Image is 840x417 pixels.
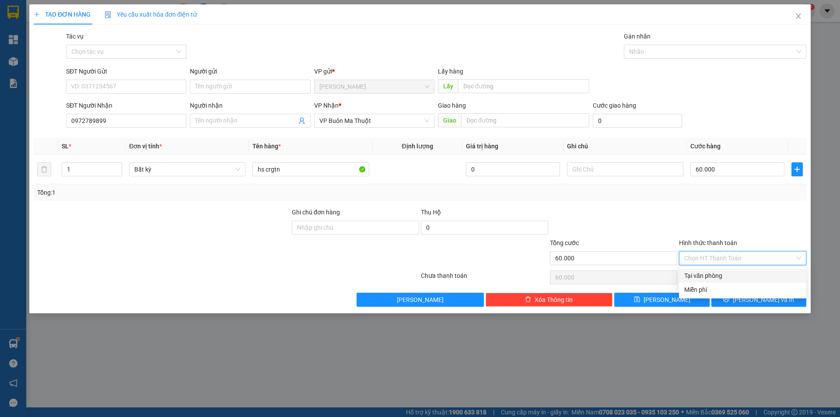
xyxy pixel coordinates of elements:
[535,295,573,305] span: Xóa Thông tin
[563,138,687,155] th: Ghi chú
[314,102,339,109] span: VP Nhận
[679,239,737,246] label: Hình thức thanh toán
[733,295,794,305] span: [PERSON_NAME] và In
[292,221,419,235] input: Ghi chú đơn hàng
[684,271,801,280] div: Tại văn phòng
[593,102,636,109] label: Cước giao hàng
[66,101,186,110] div: SĐT Người Nhận
[593,114,682,128] input: Cước giao hàng
[190,67,310,76] div: Người gửi
[105,11,112,18] img: icon
[461,113,589,127] input: Dọc đường
[34,11,40,18] span: plus
[786,4,811,29] button: Close
[438,79,458,93] span: Lấy
[37,162,51,176] button: delete
[690,143,721,150] span: Cước hàng
[402,143,433,150] span: Định lượng
[525,296,531,303] span: delete
[466,143,498,150] span: Giá trị hàng
[624,33,651,40] label: Gán nhãn
[438,113,461,127] span: Giao
[421,209,441,216] span: Thu Hộ
[634,296,640,303] span: save
[791,162,803,176] button: plus
[319,114,429,127] span: VP Buôn Ma Thuột
[66,67,186,76] div: SĐT Người Gửi
[129,143,162,150] span: Đơn vị tính
[319,80,429,93] span: Gia Nghĩa
[795,13,802,20] span: close
[614,293,709,307] button: save[PERSON_NAME]
[466,162,560,176] input: 0
[37,188,324,197] div: Tổng: 1
[458,79,589,93] input: Dọc đường
[486,293,613,307] button: deleteXóa Thông tin
[252,143,281,150] span: Tên hàng
[723,296,729,303] span: printer
[292,209,340,216] label: Ghi chú đơn hàng
[792,166,802,173] span: plus
[420,271,549,286] div: Chưa thanh toán
[550,239,579,246] span: Tổng cước
[134,163,240,176] span: Bất kỳ
[357,293,484,307] button: [PERSON_NAME]
[62,143,69,150] span: SL
[66,33,84,40] label: Tác vụ
[684,285,801,294] div: Miễn phí
[644,295,690,305] span: [PERSON_NAME]
[438,68,463,75] span: Lấy hàng
[298,117,305,124] span: user-add
[711,293,806,307] button: printer[PERSON_NAME] và In
[438,102,466,109] span: Giao hàng
[567,162,683,176] input: Ghi Chú
[252,162,369,176] input: VD: Bàn, Ghế
[105,11,197,18] span: Yêu cầu xuất hóa đơn điện tử
[34,11,91,18] span: TẠO ĐƠN HÀNG
[397,295,444,305] span: [PERSON_NAME]
[314,67,434,76] div: VP gửi
[190,101,310,110] div: Người nhận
